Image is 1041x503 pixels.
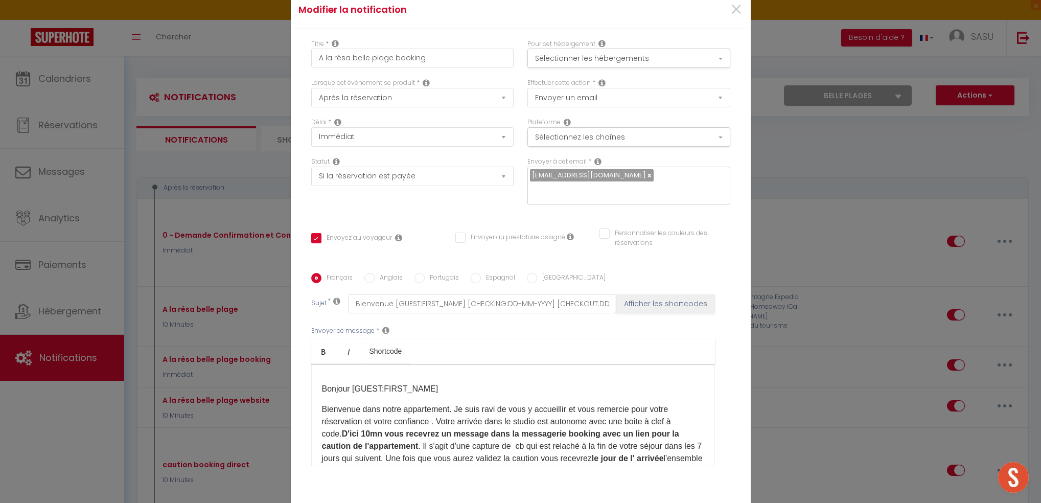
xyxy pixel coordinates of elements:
[567,233,574,241] i: Envoyer au prestataire si il est assigné
[537,273,606,284] label: [GEOGRAPHIC_DATA]
[311,339,336,363] a: Bold
[616,294,715,313] button: Afficher les shortcodes
[361,339,410,363] a: Shortcode
[298,3,590,17] h4: Modifier la notification
[311,326,375,336] label: Envoyer ce message
[311,364,715,466] div: ​ ​
[322,403,704,489] p: Bienvenue dans notre appartement. Je suis ravi de vous y accueillir et vous remercie pour votre r...
[527,157,587,167] label: Envoyer à cet email
[425,273,459,284] label: Portugais
[321,273,353,284] label: Français
[332,39,339,48] i: Title
[322,429,679,450] b: D'ici 10mn vous recevrez un message dans la messagerie booking avec un lien pour la caution de l'...
[322,383,704,395] p: Bonjour [GUEST:FIRST_NAME]​
[527,127,730,147] button: Sélectionnez les chaînes
[334,118,341,126] i: Action Time
[311,157,330,167] label: Statut
[375,273,403,284] label: Anglais
[527,39,595,49] label: Pour cet hébergement
[598,39,606,48] i: This Rental
[564,118,571,126] i: Action Channel
[321,233,392,244] label: Envoyez au voyageur
[592,454,664,463] b: le jour de l' arrivée
[598,79,606,87] i: Action Type
[527,118,561,127] label: Plateforme
[527,49,730,68] button: Sélectionner les hébergements
[481,273,515,284] label: Espagnol
[382,326,389,334] i: Message
[311,299,327,309] label: Sujet
[594,157,602,166] i: Recipient
[532,170,646,180] span: [EMAIL_ADDRESS][DOMAIN_NAME]
[311,118,327,127] label: Délai
[527,78,591,88] label: Effectuer cette action
[395,234,402,242] i: Envoyer au voyageur
[311,78,415,88] label: Lorsque cet événement se produit
[333,157,340,166] i: Booking status
[333,297,340,305] i: Subject
[311,39,324,49] label: Titre
[336,339,361,363] a: Italic
[998,462,1029,493] div: Ouvrir le chat
[423,79,430,87] i: Event Occur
